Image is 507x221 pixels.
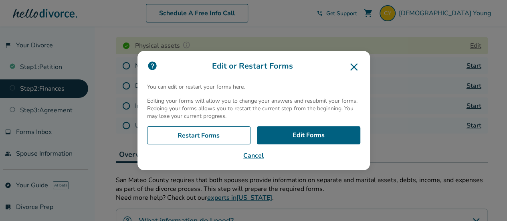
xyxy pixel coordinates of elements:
a: Restart Forms [147,126,250,145]
img: icon [147,61,158,71]
a: Edit Forms [257,126,360,145]
button: Cancel [147,151,360,160]
p: You can edit or restart your forms here. [147,83,360,91]
p: Editing your forms will allow you to change your answers and resubmit your forms. Redoing your fo... [147,97,360,120]
h3: Edit or Restart Forms [147,61,360,73]
iframe: Chat Widget [467,182,507,221]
